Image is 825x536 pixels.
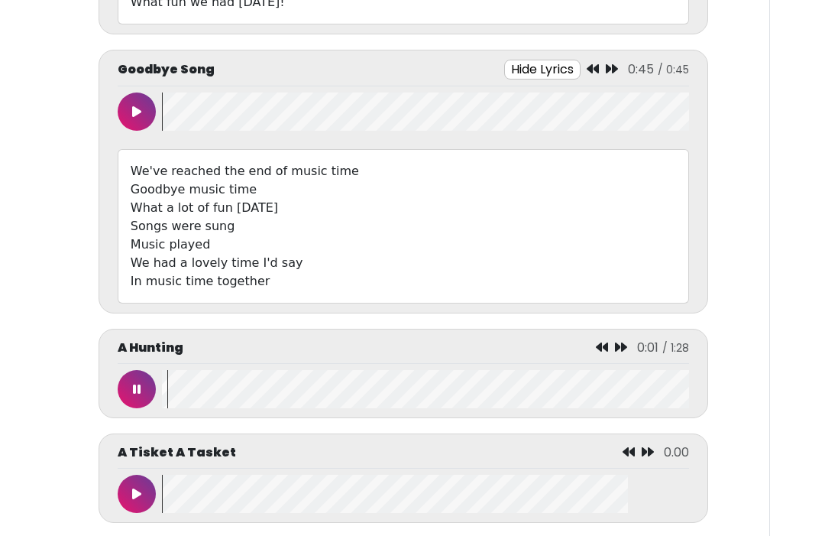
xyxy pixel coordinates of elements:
span: / 0:45 [658,62,689,77]
span: 0.00 [664,443,689,461]
div: We've reached the end of music time Goodbye music time What a lot of fun [DATE] Songs were sung M... [118,149,689,304]
button: Hide Lyrics [504,60,581,80]
p: Goodbye Song [118,60,215,79]
span: 0:45 [628,60,654,78]
p: A Hunting [118,339,183,357]
span: 0:01 [637,339,658,356]
span: / 1:28 [662,340,689,356]
p: A Tisket A Tasket [118,443,236,462]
